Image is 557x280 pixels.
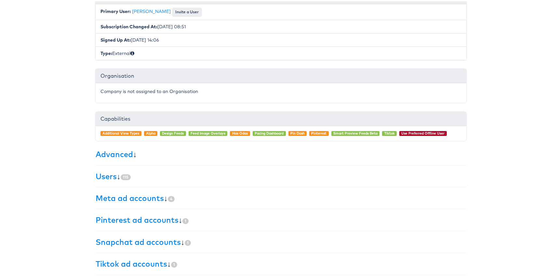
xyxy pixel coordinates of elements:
a: Meta ad accounts [96,192,164,202]
a: Pinterest [311,130,326,134]
h3: ↓ [96,236,466,245]
a: Alpha [146,130,155,134]
a: Additional View Types [102,130,139,134]
button: Invite a User [172,6,202,15]
li: External [96,45,466,59]
span: Internal (staff) or External (client) [130,49,134,55]
a: Tiktok ad accounts [96,258,167,267]
a: Has Odax [232,130,248,134]
a: Advanced [96,148,133,158]
b: Type: [100,49,112,55]
li: [DATE] 08:51 [96,19,466,32]
a: Users [96,170,117,180]
h3: ↓ [96,149,466,157]
a: Pinterest ad accounts [96,214,179,223]
a: Tiktok [384,130,395,134]
a: [PERSON_NAME] [132,7,171,13]
h3: ↓ [96,171,466,179]
span: 1 [185,239,191,245]
div: Organisation [96,68,466,82]
b: Signed Up At: [100,36,131,42]
h3: ↓ [96,193,466,201]
span: 1 [182,217,189,223]
a: Snapchat ad accounts [96,236,181,246]
h3: ↓ [96,214,466,223]
h3: ↓ [96,258,466,267]
span: 115 [121,173,131,179]
b: Primary User: [100,7,131,13]
a: Pin Dash [290,130,305,134]
span: 1 [171,260,177,266]
span: 4 [168,195,175,201]
a: Feed Image Overlays [191,130,225,134]
b: Subscription Changed At: [100,22,157,28]
a: Use Preferred Offline User [401,130,444,134]
a: Pacing Dashboard [255,130,284,134]
li: [DATE] 14:06 [96,32,466,46]
a: Design Feeds [162,130,184,134]
div: Capabilities [96,111,466,125]
a: Smart Preview Feeds Beta [333,130,378,134]
p: Company is not assigned to an Organisation [100,87,461,93]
